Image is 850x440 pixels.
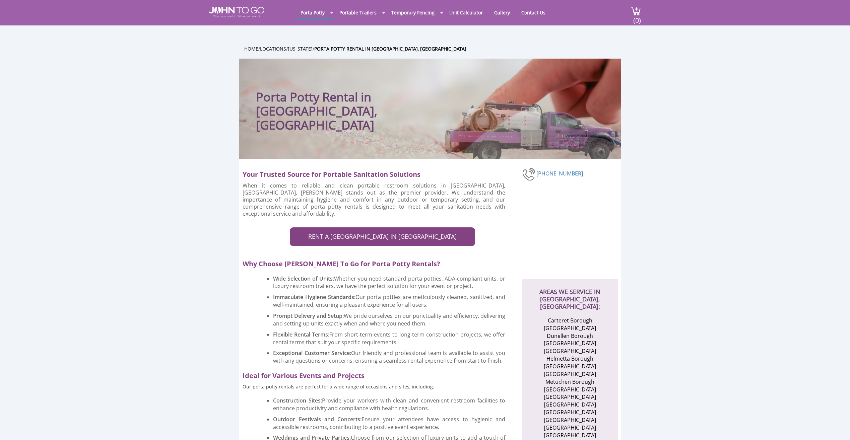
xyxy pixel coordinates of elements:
img: Truck [437,97,618,159]
li: Helmetta Borough [537,355,603,363]
li: Our friendly and professional team is available to assist you with any questions or concerns, ens... [273,346,505,365]
li: From short-term events to long-term construction projects, we offer rental terms that suit your s... [273,327,505,346]
li: [GEOGRAPHIC_DATA] [537,386,603,393]
a: Unit Calculator [444,6,488,19]
strong: Immaculate Hygiene Standards: [273,293,355,301]
a: Temporary Fencing [386,6,440,19]
p: Our porta potty rentals are perfect for a wide range of occasions and sites, including: [243,383,522,390]
a: Locations [260,46,286,52]
a: Porta Potty Rental in [GEOGRAPHIC_DATA], [GEOGRAPHIC_DATA] [314,46,466,52]
strong: Flexible Rental Terms: [273,331,329,338]
li: [GEOGRAPHIC_DATA] [537,363,603,370]
a: Home [244,46,258,52]
h1: Porta Potty Rental in [GEOGRAPHIC_DATA], [GEOGRAPHIC_DATA] [256,72,472,132]
li: Our porta potties are meticulously cleaned, sanitized, and well-maintained, ensuring a pleasant e... [273,290,505,309]
li: We pride ourselves on our punctuality and efficiency, delivering and setting up units exactly whe... [273,309,505,327]
p: When it comes to reliable and clean portable restroom solutions in [GEOGRAPHIC_DATA], [GEOGRAPHIC... [243,182,506,217]
h2: Why Choose [PERSON_NAME] To Go for Porta Potty Rentals? [243,256,511,268]
span: (0) [633,10,641,25]
a: [PHONE_NUMBER] [536,170,583,177]
a: Porta Potty [296,6,330,19]
li: Provide your workers with clean and convenient restroom facilities to enhance productivity and co... [273,393,505,412]
img: phone-number [522,167,536,181]
li: [GEOGRAPHIC_DATA] [537,409,603,416]
img: cart a [631,7,641,16]
a: Contact Us [516,6,550,19]
strong: Construction Sites: [273,397,322,404]
li: Whether you need standard porta potties, ADA-compliant units, or luxury restroom trailers, we hav... [273,272,505,290]
li: [GEOGRAPHIC_DATA] [537,340,603,347]
li: [GEOGRAPHIC_DATA] [537,370,603,378]
img: JOHN to go [209,7,264,17]
li: [GEOGRAPHIC_DATA] [537,432,603,439]
li: [GEOGRAPHIC_DATA] [537,401,603,409]
li: Dunellen Borough [537,332,603,340]
a: Gallery [489,6,515,19]
h2: Your Trusted Source for Portable Sanitation Solutions [243,167,511,179]
li: [GEOGRAPHIC_DATA] [537,324,603,332]
strong: Exceptional Customer Service: [273,349,351,357]
li: [GEOGRAPHIC_DATA] [537,393,603,401]
ul: / / / [244,45,626,53]
a: Portable Trailers [334,6,382,19]
strong: Outdoor Festivals and Concerts: [273,416,362,423]
a: RENT A [GEOGRAPHIC_DATA] IN [GEOGRAPHIC_DATA] [290,227,475,246]
a: [US_STATE] [288,46,313,52]
li: Metuchen Borough [537,378,603,386]
li: Carteret Borough [537,317,603,324]
h2: Ideal for Various Events and Projects [243,368,511,380]
li: [GEOGRAPHIC_DATA] [537,416,603,424]
h2: AREAS WE SERVICE IN [GEOGRAPHIC_DATA], [GEOGRAPHIC_DATA]: [529,279,611,310]
strong: Wide Selection of Units: [273,275,334,282]
li: Ensure your attendees have access to hygienic and accessible restrooms, contributing to a positiv... [273,412,505,431]
li: [GEOGRAPHIC_DATA] [537,424,603,432]
strong: Prompt Delivery and Setup: [273,312,344,319]
li: [GEOGRAPHIC_DATA] [537,347,603,355]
